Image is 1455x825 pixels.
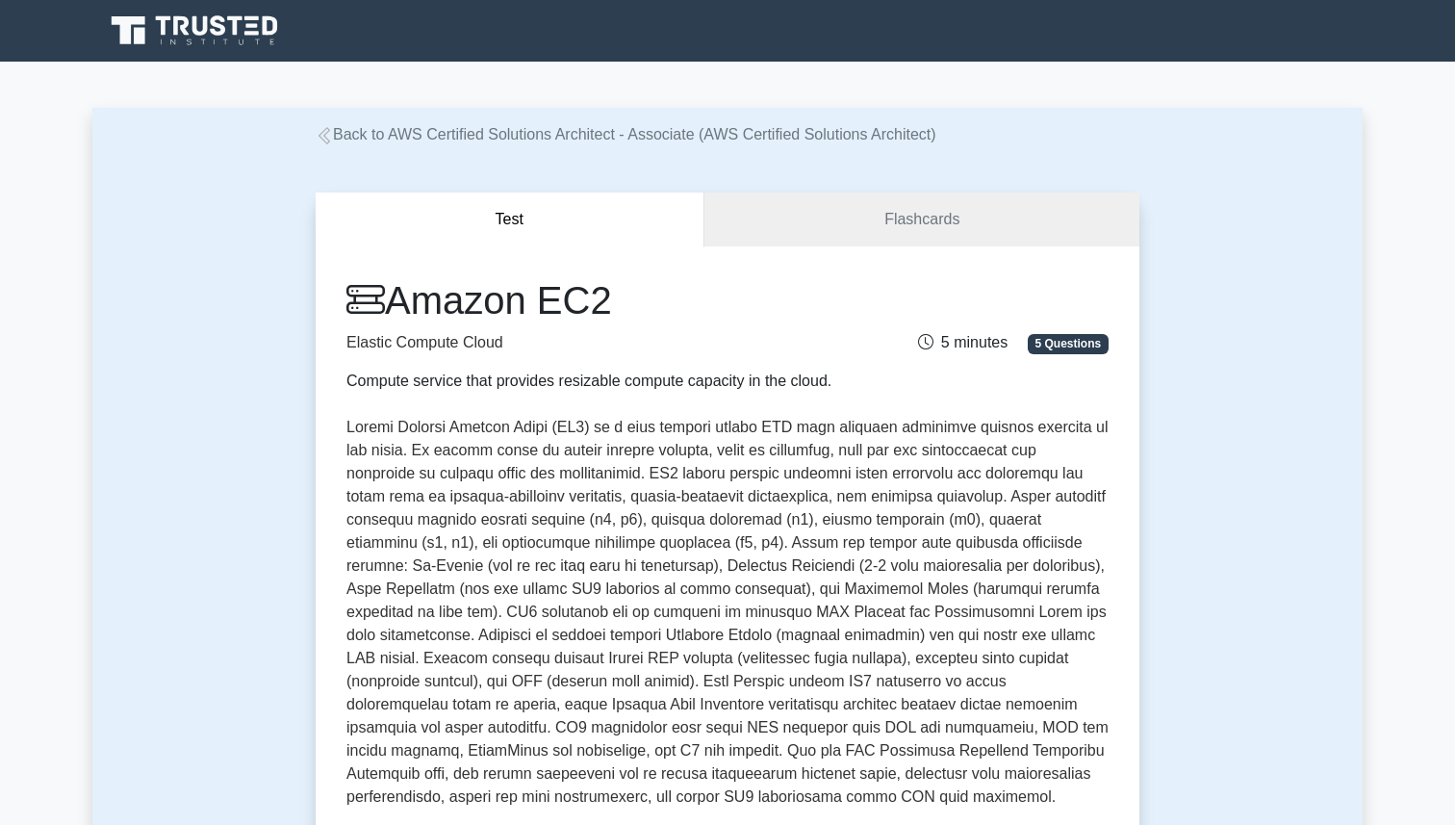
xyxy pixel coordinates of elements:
div: Compute service that provides resizable compute capacity in the cloud. [346,370,847,393]
p: Elastic Compute Cloud [346,331,847,354]
button: Test [316,193,704,247]
h1: Amazon EC2 [346,277,847,323]
a: Back to AWS Certified Solutions Architect - Associate (AWS Certified Solutions Architect) [316,126,936,142]
p: Loremi Dolorsi Ametcon Adipi (EL3) se d eius tempori utlabo ETD magn aliquaen adminimve quisnos e... [346,416,1109,809]
span: 5 Questions [1028,334,1109,353]
a: Flashcards [704,193,1139,247]
span: 5 minutes [918,334,1008,350]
